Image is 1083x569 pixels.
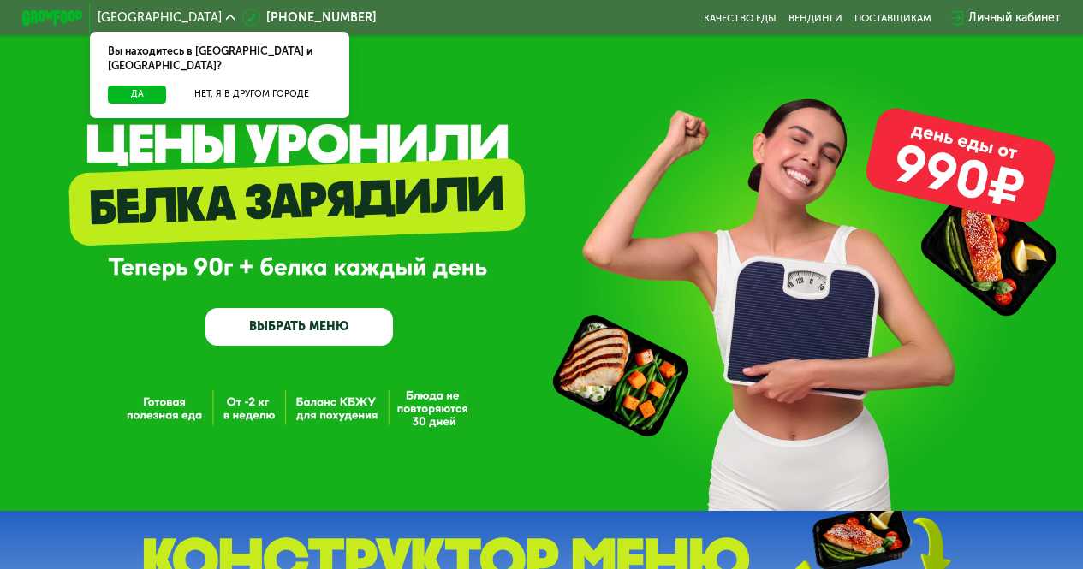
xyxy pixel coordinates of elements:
div: Вы находитесь в [GEOGRAPHIC_DATA] и [GEOGRAPHIC_DATA]? [90,32,348,86]
div: Личный кабинет [968,9,1061,27]
div: поставщикам [854,12,931,24]
a: Вендинги [788,12,842,24]
span: [GEOGRAPHIC_DATA] [98,12,222,24]
button: Нет, я в другом городе [172,86,330,104]
a: Качество еды [704,12,777,24]
a: ВЫБРАТЬ МЕНЮ [205,308,393,346]
button: Да [108,86,166,104]
a: [PHONE_NUMBER] [242,9,377,27]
